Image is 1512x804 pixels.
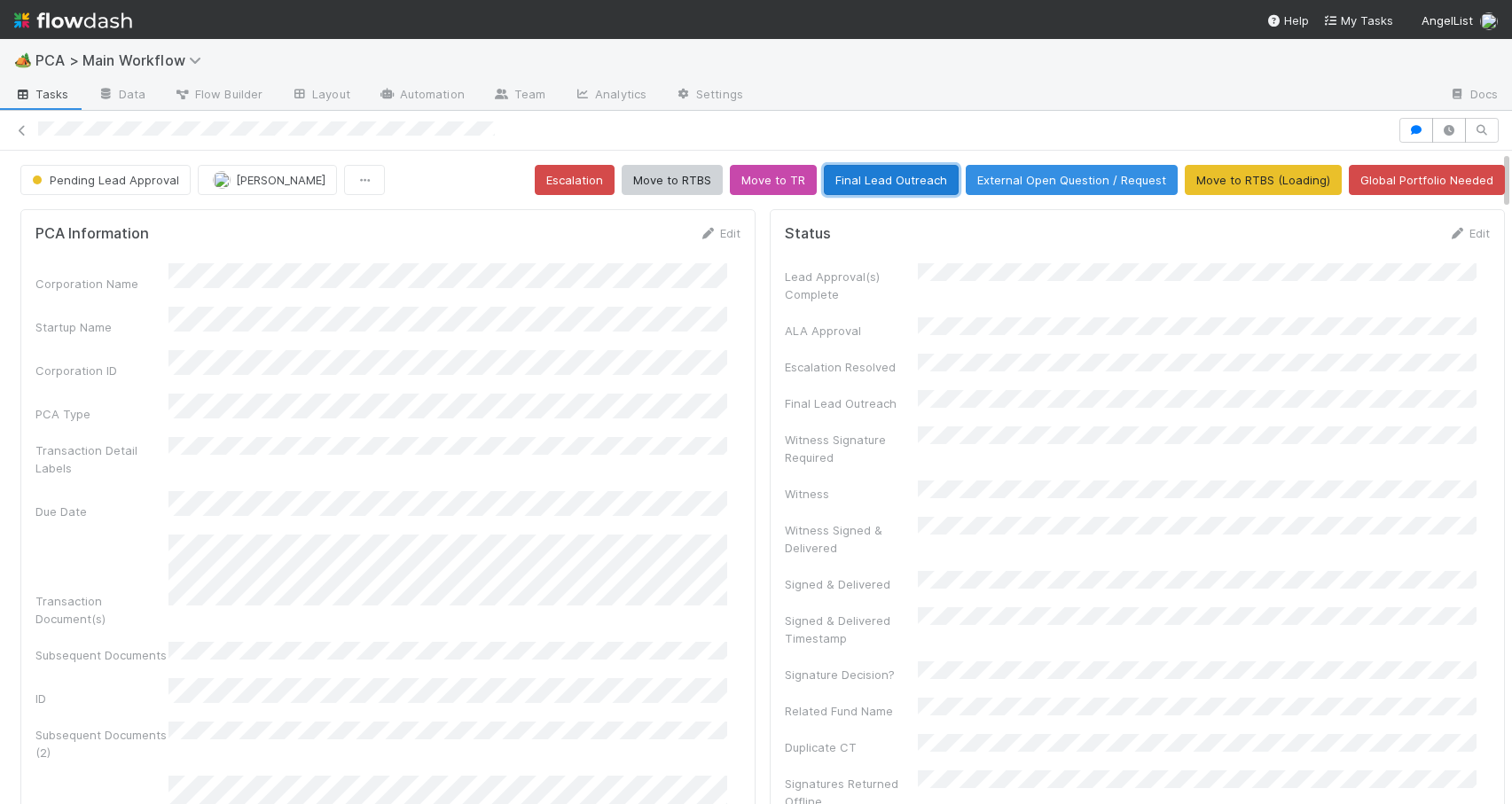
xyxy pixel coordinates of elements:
a: Docs [1435,82,1512,110]
button: Move to RTBS [622,165,723,195]
a: Data [83,82,160,110]
button: Escalation [535,165,615,195]
div: ID [35,690,168,707]
div: Startup Name [35,318,168,336]
h5: Status [785,225,831,243]
a: Edit [699,226,740,240]
button: Pending Lead Approval [20,165,191,195]
div: Escalation Resolved [785,358,918,376]
button: Move to RTBS (Loading) [1185,165,1342,195]
button: [PERSON_NAME] [198,165,337,195]
div: Witness [785,485,918,503]
button: External Open Question / Request [966,165,1178,195]
div: Final Lead Outreach [785,394,918,412]
a: Automation [364,82,479,110]
img: logo-inverted-e16ddd16eac7371096b0.svg [14,5,132,35]
div: Witness Signed & Delivered [785,521,918,557]
span: AngelList [1422,13,1473,27]
div: Signed & Delivered Timestamp [785,612,918,647]
div: Help [1266,12,1309,29]
img: avatar_dd78c015-5c19-403d-b5d7-976f9c2ba6b3.png [1480,12,1498,30]
div: Due Date [35,503,168,520]
div: Signed & Delivered [785,575,918,593]
div: Lead Approval(s) Complete [785,268,918,303]
div: Corporation ID [35,362,168,379]
span: Pending Lead Approval [28,173,179,187]
span: Flow Builder [174,85,262,103]
div: Transaction Document(s) [35,592,168,628]
div: Witness Signature Required [785,431,918,466]
a: Flow Builder [160,82,277,110]
div: Transaction Detail Labels [35,441,168,477]
a: Settings [661,82,757,110]
span: PCA > Main Workflow [35,51,210,69]
a: Layout [277,82,364,110]
span: 🏕️ [14,52,32,67]
h5: PCA Information [35,225,149,243]
button: Final Lead Outreach [824,165,959,195]
div: Duplicate CT [785,738,918,756]
span: Tasks [14,85,69,103]
div: PCA Type [35,405,168,423]
div: Corporation Name [35,275,168,293]
a: Team [479,82,560,110]
span: My Tasks [1323,13,1393,27]
img: avatar_d89a0a80-047e-40c9-bdc2-a2d44e645fd3.png [213,171,231,189]
div: Related Fund Name [785,702,918,720]
a: My Tasks [1323,12,1393,29]
a: Edit [1448,226,1490,240]
button: Move to TR [730,165,817,195]
div: Subsequent Documents [35,646,168,664]
span: [PERSON_NAME] [236,173,325,187]
button: Global Portfolio Needed [1349,165,1505,195]
div: Subsequent Documents (2) [35,726,168,761]
a: Analytics [560,82,661,110]
div: Signature Decision? [785,666,918,683]
div: ALA Approval [785,322,918,340]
